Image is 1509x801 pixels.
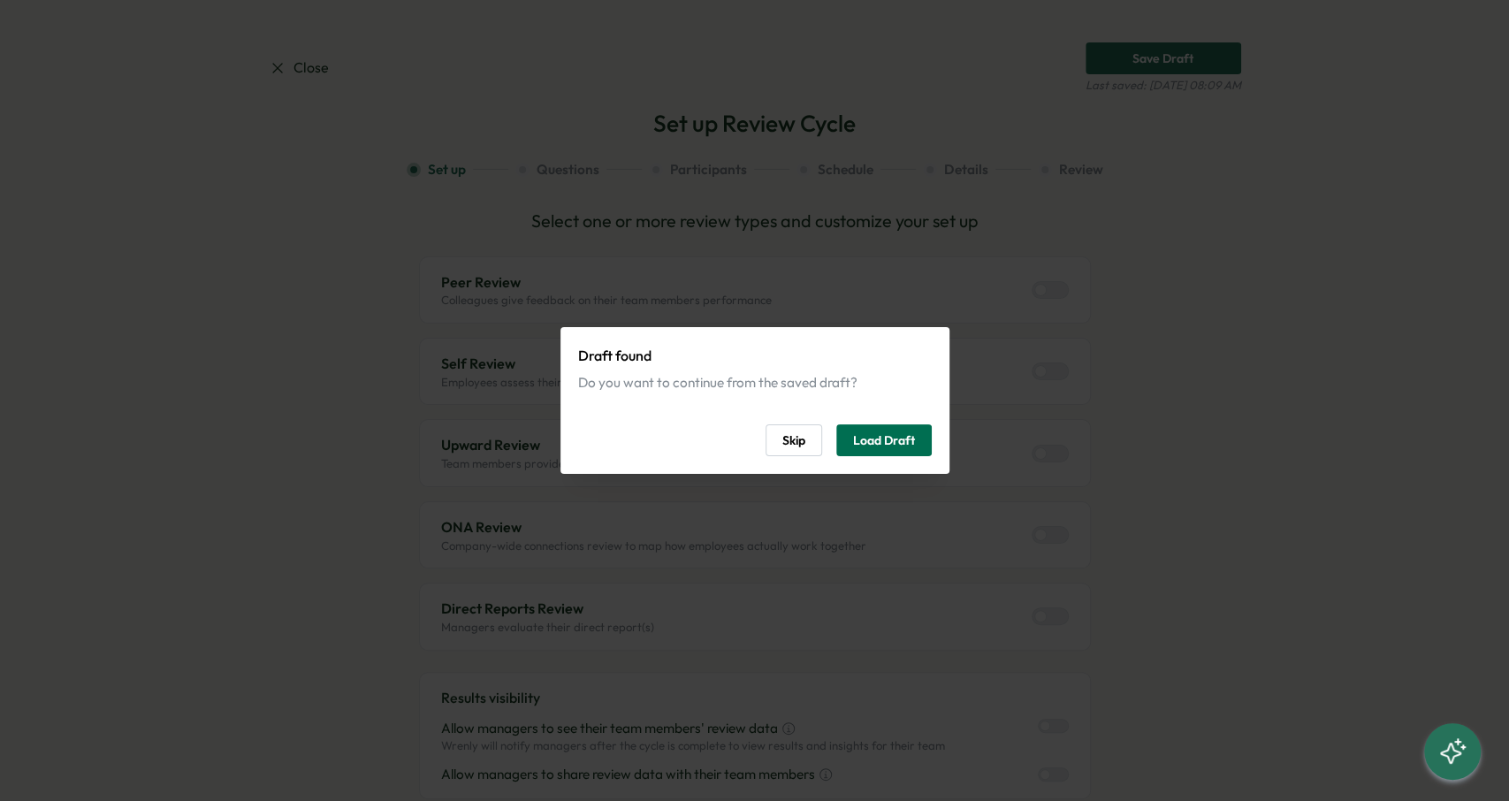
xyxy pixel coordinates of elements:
span: Load Draft [853,425,915,455]
button: Skip [766,424,822,456]
span: Skip [782,425,805,455]
p: Draft found [578,345,932,367]
div: Do you want to continue from the saved draft? [578,373,932,393]
button: Load Draft [836,424,932,456]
